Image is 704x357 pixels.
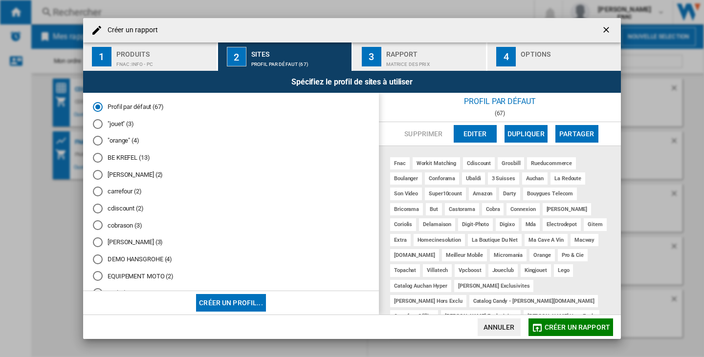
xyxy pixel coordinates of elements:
button: Supprimer [401,125,445,143]
md-radio-button: darty (3) [93,238,369,247]
button: 3 Rapport Matrice des prix [353,42,487,71]
button: Partager [555,125,598,143]
button: 2 Sites Profil par défaut (67) [218,42,352,71]
div: digixo [496,218,518,231]
button: 4 Options [487,42,621,71]
ng-md-icon: getI18NText('BUTTONS.CLOSE_DIALOG') [601,25,613,37]
button: Créer un rapport [528,318,613,336]
div: Options [521,46,617,57]
md-radio-button: cobrason (3) [93,221,369,230]
div: ma cave a vin [525,234,568,246]
div: grosbill [498,157,524,169]
div: [DOMAIN_NAME] [390,249,439,261]
div: bouygues telecom [523,188,577,200]
div: amazon [469,188,496,200]
div: homecinesolution [414,234,465,246]
div: 4 [496,47,516,66]
div: kingjouet [521,264,551,276]
div: auchan [522,172,548,185]
div: darty [499,188,520,200]
div: la redoute [550,172,585,185]
div: rueducommerce [527,157,576,169]
div: workit matching [413,157,461,169]
button: 1 Produits FNAC:Info - pc [83,42,218,71]
div: topachat [390,264,420,276]
div: connexion [506,203,539,215]
span: Créer un rapport [545,323,610,331]
div: orange [529,249,554,261]
div: Matrice des prix [386,57,483,67]
div: la boutique du net [468,234,522,246]
div: (67) [379,110,621,117]
div: pro & cie [558,249,588,261]
div: delamaison [419,218,455,231]
div: electrodepot [543,218,581,231]
div: micromania [490,249,527,261]
div: [PERSON_NAME] exclusivites [454,280,533,292]
div: FNAC:Info - pc [116,57,213,67]
div: Profil par défaut (67) [251,57,348,67]
div: catalog candy - [PERSON_NAME][DOMAIN_NAME] [469,295,598,307]
button: Annuler [478,318,521,336]
button: Editer [454,125,497,143]
div: Spécifiez le profil de sites à utiliser [83,71,621,93]
md-radio-button: Profil par défaut (67) [93,103,369,112]
div: 1 [92,47,111,66]
div: Sites [251,46,348,57]
md-radio-button: BE KREFEL (13) [93,153,369,163]
md-radio-button: boulanger (2) [93,170,369,179]
div: bricorama [390,203,423,215]
div: joueclub [488,264,518,276]
div: vpcboost [455,264,485,276]
div: super10count [425,188,466,200]
div: son video [390,188,422,200]
div: digit-photo [458,218,493,231]
div: Rapport [386,46,483,57]
div: ubaldi [462,172,484,185]
div: [PERSON_NAME] hors exclu [524,310,600,322]
div: Profil par défaut [379,93,621,110]
md-radio-button: "orange" (4) [93,136,369,146]
div: [PERSON_NAME] hors exclu [390,295,466,307]
div: [PERSON_NAME] [543,203,592,215]
div: carrefour offline [390,310,438,322]
md-radio-button: EQUIPEMENT MOTO (2) [93,272,369,281]
div: coriolis [390,218,416,231]
div: villatech [423,264,452,276]
button: getI18NText('BUTTONS.CLOSE_DIALOG') [597,21,617,40]
div: lego [554,264,573,276]
md-radio-button: cdiscount (2) [93,204,369,213]
button: Créer un profil... [196,294,266,312]
div: 3 suisses [488,172,519,185]
md-radio-button: es (12) [93,289,369,298]
h4: Créer un rapport [103,25,158,35]
md-radio-button: carrefour (2) [93,187,369,196]
div: cdiscount [463,157,495,169]
div: fnac [390,157,410,169]
div: cobra [482,203,504,215]
md-radio-button: DEMO HANSGROHE (4) [93,254,369,264]
div: gitem [584,218,607,231]
div: boulanger [390,172,422,185]
div: 3 [362,47,381,66]
div: castorama [445,203,479,215]
div: extra [390,234,411,246]
div: macway [571,234,598,246]
div: catalog auchan hyper [390,280,451,292]
div: conforama [425,172,459,185]
div: meilleur mobile [442,249,487,261]
div: [PERSON_NAME] exclusivites [441,310,520,322]
button: Dupliquer [505,125,548,143]
div: but [426,203,442,215]
div: 2 [227,47,246,66]
md-radio-button: "jouet" (3) [93,119,369,128]
div: Produits [116,46,213,57]
div: mda [522,218,540,231]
